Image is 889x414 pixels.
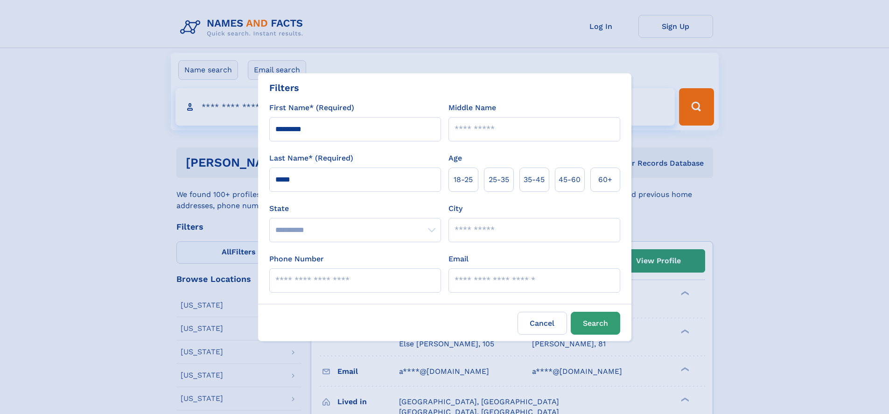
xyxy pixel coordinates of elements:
[269,102,354,113] label: First Name* (Required)
[524,174,545,185] span: 35‑45
[269,203,441,214] label: State
[518,312,567,335] label: Cancel
[448,253,469,265] label: Email
[489,174,509,185] span: 25‑35
[448,102,496,113] label: Middle Name
[598,174,612,185] span: 60+
[269,81,299,95] div: Filters
[454,174,473,185] span: 18‑25
[269,153,353,164] label: Last Name* (Required)
[448,153,462,164] label: Age
[559,174,581,185] span: 45‑60
[448,203,462,214] label: City
[571,312,620,335] button: Search
[269,253,324,265] label: Phone Number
